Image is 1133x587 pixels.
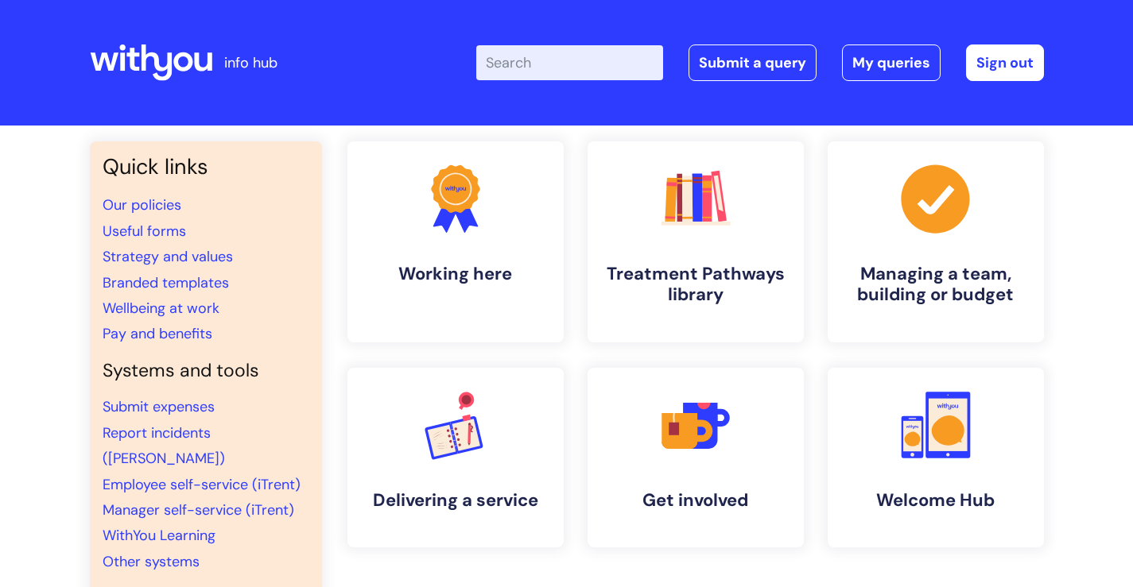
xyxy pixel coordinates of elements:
a: Working here [347,141,564,342]
a: Delivering a service [347,368,564,547]
a: Report incidents ([PERSON_NAME]) [103,423,225,468]
a: Wellbeing at work [103,299,219,318]
h4: Welcome Hub [840,490,1031,511]
a: Get involved [588,368,804,547]
a: Pay and benefits [103,324,212,343]
a: Submit expenses [103,397,215,416]
h4: Delivering a service [360,490,551,511]
h4: Get involved [600,490,791,511]
a: Sign out [966,44,1044,81]
a: Other systems [103,552,200,571]
div: | - [476,44,1044,81]
a: Strategy and values [103,247,233,266]
a: Employee self-service (iTrent) [103,475,301,494]
a: Submit a query [689,44,817,81]
a: Useful forms [103,222,186,241]
h3: Quick links [103,154,309,180]
a: Branded templates [103,273,229,292]
a: My queries [842,44,941,81]
p: info hub [224,50,277,75]
h4: Working here [360,264,551,284]
a: Our policies [103,195,181,214]
a: WithYou Learning [103,526,215,545]
a: Treatment Pathways library [588,141,804,342]
input: Search [476,45,663,80]
h4: Treatment Pathways library [600,264,791,306]
a: Manager self-service (iTrent) [103,500,294,519]
h4: Systems and tools [103,360,309,382]
h4: Managing a team, building or budget [840,264,1031,306]
a: Managing a team, building or budget [828,141,1044,342]
a: Welcome Hub [828,368,1044,547]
